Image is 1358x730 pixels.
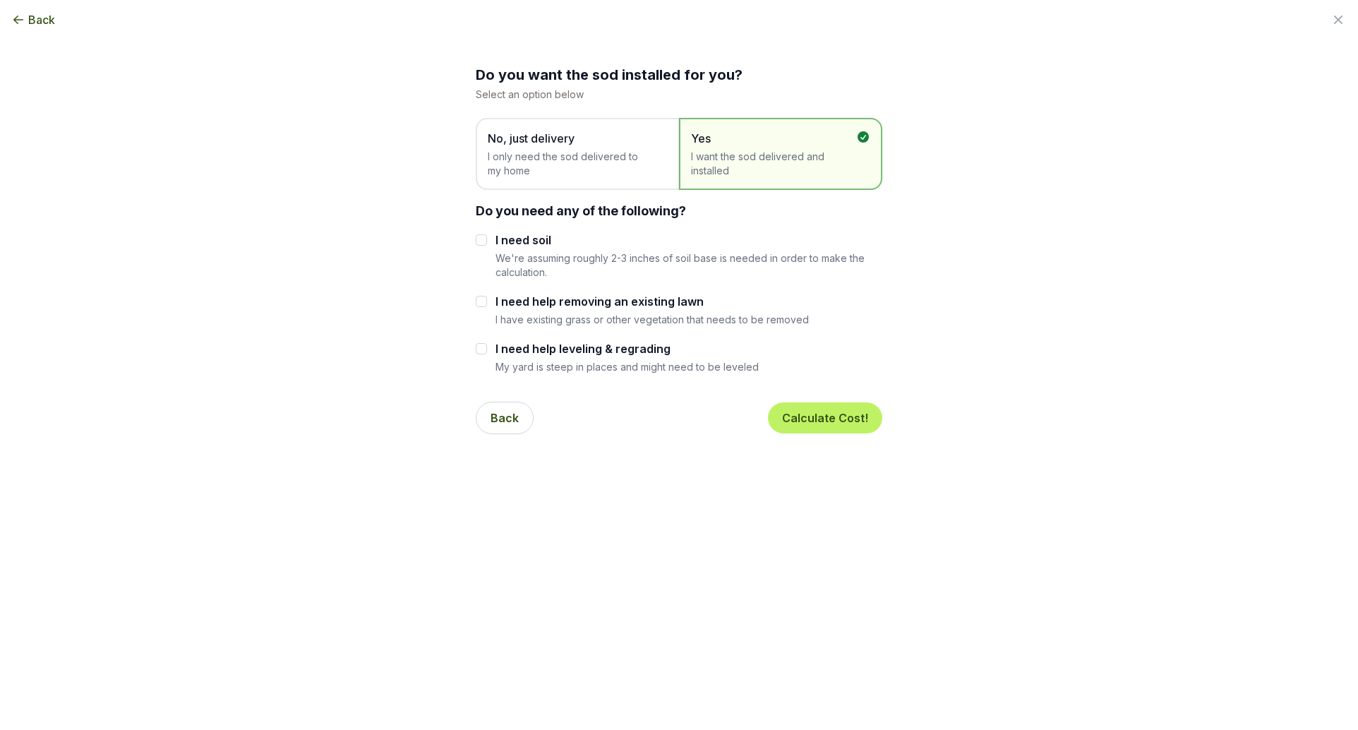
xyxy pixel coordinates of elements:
[11,11,55,28] button: Back
[488,130,653,147] span: No, just delivery
[768,402,882,433] button: Calculate Cost!
[476,65,882,85] h2: Do you want the sod installed for you?
[495,360,759,373] p: My yard is steep in places and might need to be leveled
[691,150,856,178] span: I want the sod delivered and installed
[495,251,882,279] p: We're assuming roughly 2-3 inches of soil base is needed in order to make the calculation.
[476,88,882,101] p: Select an option below
[495,293,809,310] label: I need help removing an existing lawn
[476,201,882,220] div: Do you need any of the following?
[476,402,534,434] button: Back
[691,130,856,147] span: Yes
[488,150,653,178] span: I only need the sod delivered to my home
[495,340,759,357] label: I need help leveling & regrading
[495,313,809,326] p: I have existing grass or other vegetation that needs to be removed
[495,232,882,249] label: I need soil
[28,11,55,28] span: Back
